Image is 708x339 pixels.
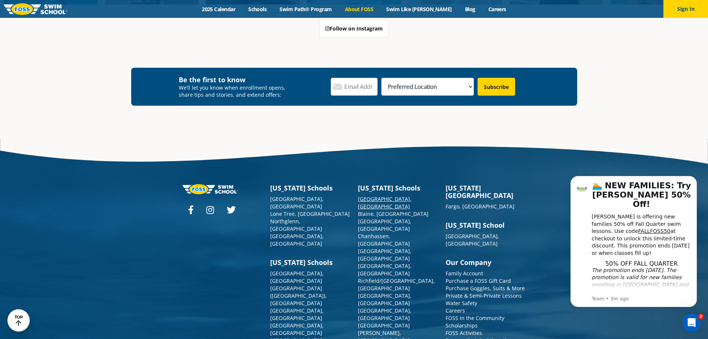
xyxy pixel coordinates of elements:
[358,247,411,262] a: [GEOGRAPHIC_DATA], [GEOGRAPHIC_DATA]
[331,78,378,96] input: Email Address
[319,19,389,38] a: Follow on Instagram
[182,184,238,194] img: Foss-logo-horizontal-white.svg
[358,262,411,277] a: [GEOGRAPHIC_DATA], [GEOGRAPHIC_DATA]
[358,277,435,292] a: Richfield/[GEOGRAPHIC_DATA], [GEOGRAPHIC_DATA]
[683,314,701,332] iframe: Intercom live chat
[358,210,429,217] a: Blaine, [GEOGRAPHIC_DATA]
[458,6,482,13] a: Blog
[338,6,380,13] a: About FOSS
[446,292,522,299] a: Private & Semi-Private Lessons
[446,329,482,336] a: FOSS Activities
[270,270,324,284] a: [GEOGRAPHIC_DATA], [GEOGRAPHIC_DATA]
[14,315,23,326] div: TOP
[478,78,515,96] input: Subscribe
[32,131,132,137] p: Message from Team, sent 3m ago
[446,277,511,284] a: Purchase a FOSS Gift Card
[358,233,410,247] a: Chanhassen, [GEOGRAPHIC_DATA]
[446,285,525,292] a: Purchase Goggles, Suits & More
[446,322,478,329] a: Scholarships
[270,184,350,192] h3: [US_STATE] Schools
[358,292,411,307] a: [GEOGRAPHIC_DATA], [GEOGRAPHIC_DATA]
[482,6,513,13] a: Careers
[446,314,504,322] a: FOSS in the Community
[179,75,291,84] h4: Be the first to know
[270,307,324,322] a: [GEOGRAPHIC_DATA], [GEOGRAPHIC_DATA]
[446,300,477,307] a: Water Safety
[446,233,499,247] a: [GEOGRAPHIC_DATA], [GEOGRAPHIC_DATA]
[242,6,273,13] a: Schools
[270,210,350,217] a: Lone Tree, [GEOGRAPHIC_DATA]
[358,218,411,232] a: [GEOGRAPHIC_DATA], [GEOGRAPHIC_DATA]
[358,184,438,192] h3: [US_STATE] Schools
[270,233,324,247] a: [GEOGRAPHIC_DATA], [GEOGRAPHIC_DATA]
[270,322,324,336] a: [GEOGRAPHIC_DATA], [GEOGRAPHIC_DATA]
[380,6,459,13] a: Swim Like [PERSON_NAME]
[32,102,132,196] i: The promotion ends [DATE]. The promotion is valid for new families enrolling in [GEOGRAPHIC_DATA]...
[270,218,322,232] a: Northglenn, [GEOGRAPHIC_DATA]
[4,3,67,15] img: FOSS Swim School Logo
[270,259,350,266] h3: [US_STATE] Schools
[446,270,483,277] a: Family Account
[446,221,526,229] h3: [US_STATE] School
[698,314,704,320] span: 2
[446,203,514,210] a: Fargo, [GEOGRAPHIC_DATA]
[270,285,327,307] a: [GEOGRAPHIC_DATA] ([GEOGRAPHIC_DATA]), [GEOGRAPHIC_DATA]
[358,195,411,210] a: [GEOGRAPHIC_DATA], [GEOGRAPHIC_DATA]
[559,165,708,319] iframe: Intercom notifications message
[273,6,338,13] a: Swim Path® Program
[446,307,465,314] a: Careers
[446,259,526,266] h3: Our Company
[270,195,324,210] a: [GEOGRAPHIC_DATA], [GEOGRAPHIC_DATA]
[446,184,526,199] h3: [US_STATE][GEOGRAPHIC_DATA]
[358,307,411,322] a: [GEOGRAPHIC_DATA], [GEOGRAPHIC_DATA]
[179,84,291,98] p: We’ll let you know when enrollment opens, share tips and stories, and extend offers:
[195,6,242,13] a: 2025 Calendar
